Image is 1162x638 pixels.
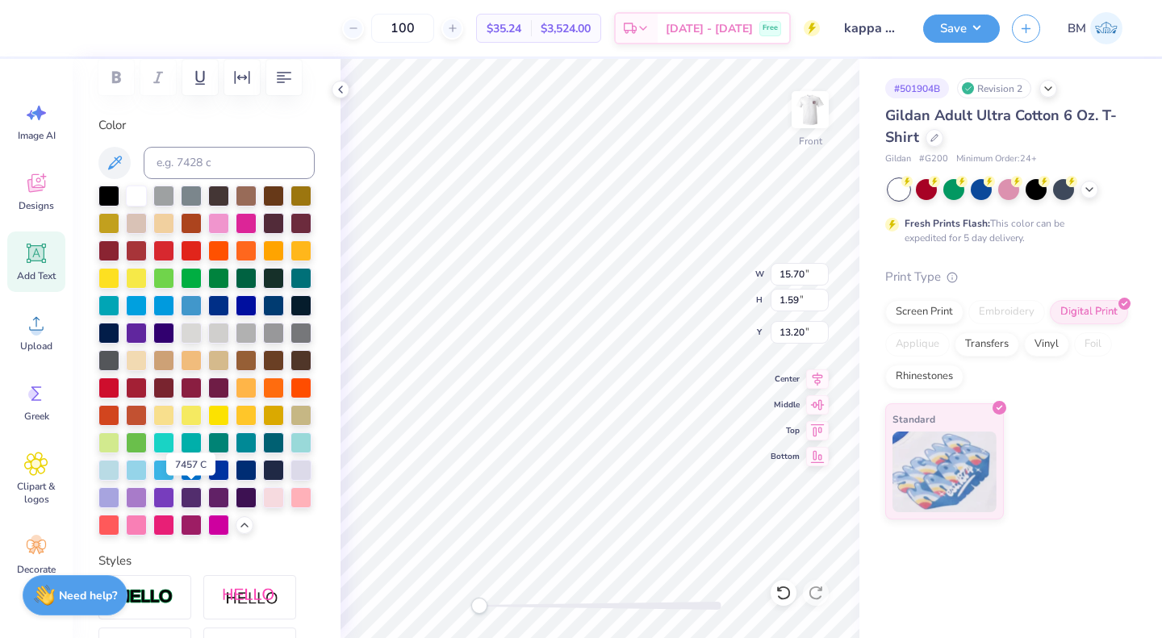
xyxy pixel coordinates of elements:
[371,14,434,43] input: – –
[1060,12,1130,44] a: BM
[885,152,911,166] span: Gildan
[905,217,990,230] strong: Fresh Prints Flash:
[17,269,56,282] span: Add Text
[771,450,800,463] span: Bottom
[24,410,49,423] span: Greek
[222,587,278,607] img: Shadow
[763,23,778,34] span: Free
[957,78,1031,98] div: Revision 2
[666,20,753,37] span: [DATE] - [DATE]
[487,20,521,37] span: $35.24
[20,340,52,352] span: Upload
[771,398,800,411] span: Middle
[771,424,800,437] span: Top
[166,453,215,476] div: 7457 C
[18,129,56,142] span: Image AI
[59,588,117,603] strong: Need help?
[955,332,1019,357] div: Transfers
[794,94,826,126] img: Front
[19,199,54,212] span: Designs
[117,588,173,607] img: Stroke
[968,300,1045,324] div: Embroidery
[98,552,132,570] label: Styles
[892,432,997,512] img: Standard
[892,411,935,427] span: Standard
[832,12,911,44] input: Untitled Design
[98,116,315,135] label: Color
[1050,300,1128,324] div: Digital Print
[1068,19,1086,38] span: BM
[923,15,1000,43] button: Save
[956,152,1037,166] span: Minimum Order: 24 +
[1074,332,1112,357] div: Foil
[471,598,487,614] div: Accessibility label
[885,365,963,389] div: Rhinestones
[799,134,822,148] div: Front
[885,268,1130,286] div: Print Type
[17,563,56,576] span: Decorate
[1024,332,1069,357] div: Vinyl
[919,152,948,166] span: # G200
[885,106,1117,147] span: Gildan Adult Ultra Cotton 6 Oz. T-Shirt
[10,480,63,506] span: Clipart & logos
[1090,12,1122,44] img: Brin Mccauley
[541,20,591,37] span: $3,524.00
[885,78,949,98] div: # 501904B
[885,300,963,324] div: Screen Print
[771,373,800,386] span: Center
[144,147,315,179] input: e.g. 7428 c
[885,332,950,357] div: Applique
[905,216,1103,245] div: This color can be expedited for 5 day delivery.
